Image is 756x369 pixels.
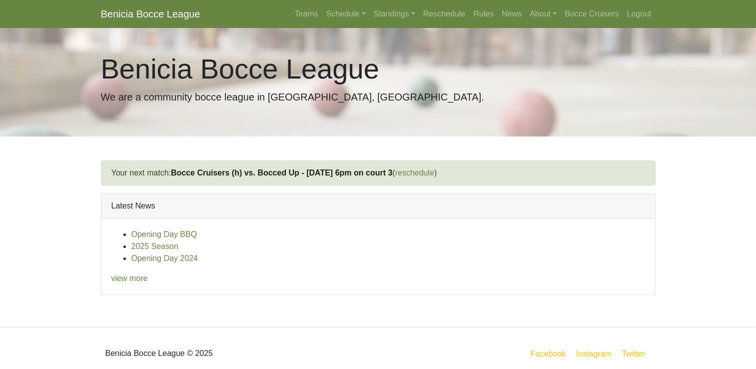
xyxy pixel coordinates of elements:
a: Standings [370,4,419,24]
a: 2025 Season [131,242,178,250]
p: We are a community bocce league in [GEOGRAPHIC_DATA], [GEOGRAPHIC_DATA]. [101,89,656,104]
a: reschedule [395,168,434,177]
a: Logout [623,4,656,24]
a: Schedule [322,4,370,24]
a: view more [111,274,148,282]
div: Latest News [101,194,655,218]
a: Bocce Cruisers (h) vs. Bocced Up - [DATE] 6pm on court 3 [171,168,392,177]
a: Reschedule [419,4,470,24]
a: News [498,4,526,24]
a: About [526,4,561,24]
a: Facebook [529,347,568,360]
div: Your next match: ( ) [101,160,656,185]
a: Opening Day BBQ [131,230,197,238]
a: Instagram [574,347,614,360]
h1: Benicia Bocce League [101,52,656,85]
a: Twitter [620,347,653,360]
a: Bocce Cruisers [561,4,623,24]
a: Teams [291,4,322,24]
a: Benicia Bocce League [101,4,200,24]
a: Opening Day 2024 [131,254,198,262]
a: Rules [469,4,498,24]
